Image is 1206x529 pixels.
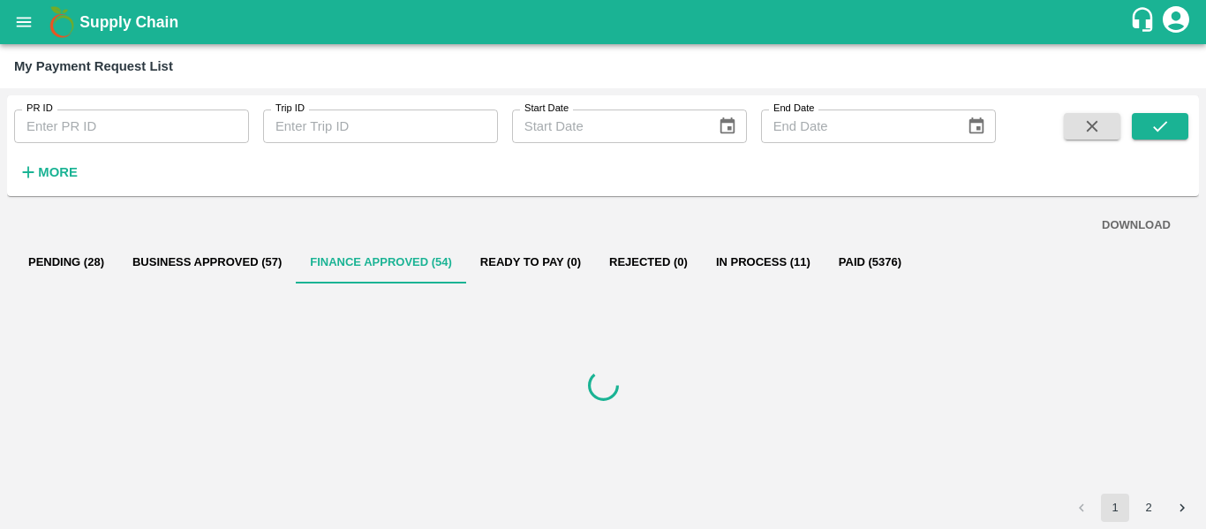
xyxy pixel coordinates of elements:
button: Choose date [711,110,744,143]
button: Rejected (0) [595,241,702,283]
button: More [14,157,82,187]
button: Go to next page [1168,494,1196,522]
label: Trip ID [275,102,305,116]
input: End Date [761,110,953,143]
button: page 1 [1101,494,1129,522]
button: Paid (5376) [825,241,916,283]
div: My Payment Request List [14,55,173,78]
input: Enter Trip ID [263,110,498,143]
img: logo [44,4,79,40]
button: Business Approved (57) [118,241,296,283]
div: customer-support [1129,6,1160,38]
nav: pagination navigation [1065,494,1199,522]
button: DOWNLOAD [1095,210,1178,241]
label: PR ID [26,102,53,116]
input: Start Date [512,110,705,143]
div: account of current user [1160,4,1192,41]
label: Start Date [524,102,569,116]
b: Supply Chain [79,13,178,31]
button: Finance Approved (54) [296,241,466,283]
strong: More [38,165,78,179]
button: Choose date [960,110,993,143]
label: End Date [773,102,814,116]
button: open drawer [4,2,44,42]
button: Go to page 2 [1134,494,1163,522]
button: Pending (28) [14,241,118,283]
button: Ready To Pay (0) [466,241,595,283]
input: Enter PR ID [14,110,249,143]
a: Supply Chain [79,10,1129,34]
button: In Process (11) [702,241,825,283]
